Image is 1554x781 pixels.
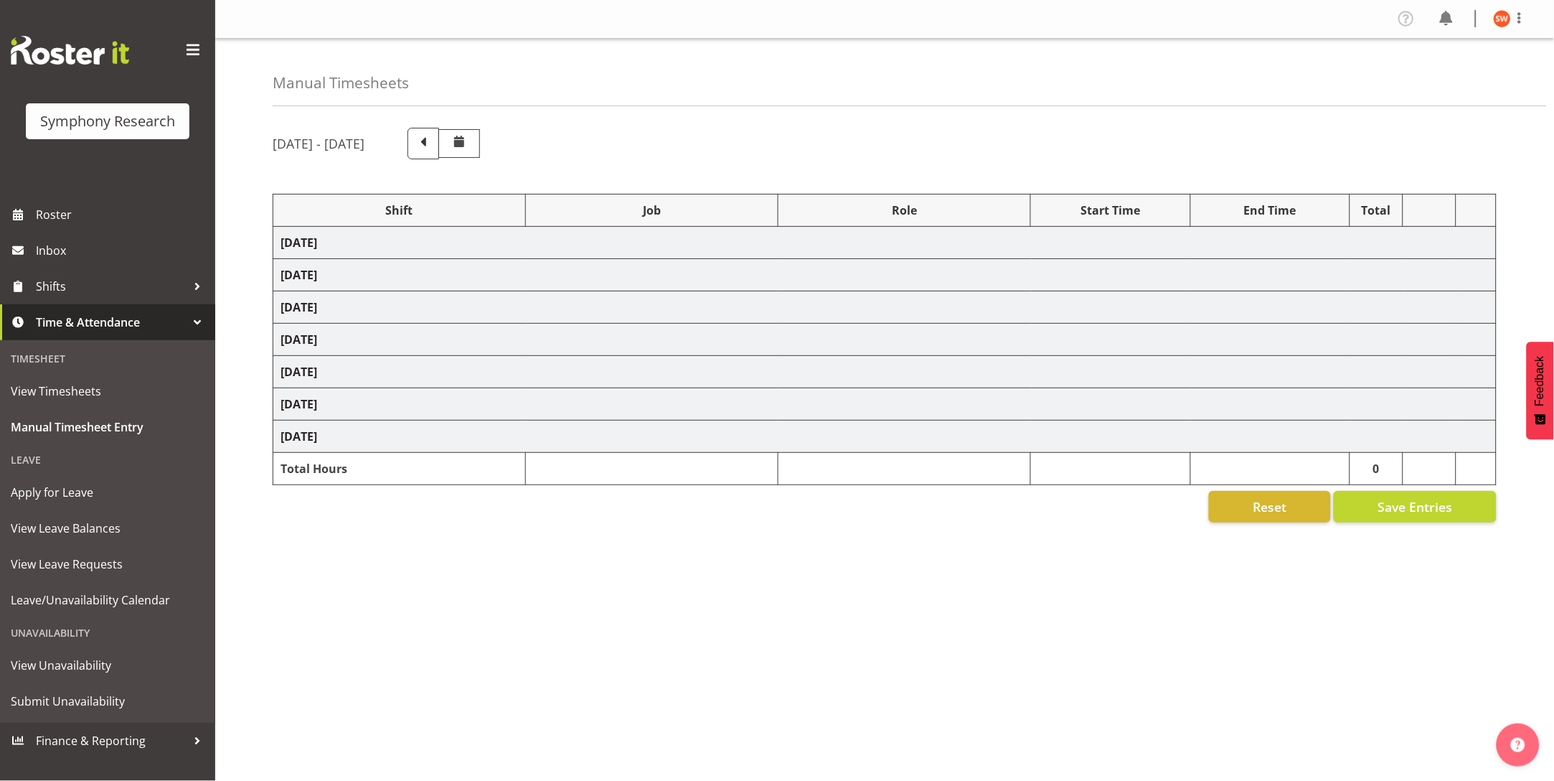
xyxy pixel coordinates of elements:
[273,227,1497,259] td: [DATE]
[1511,738,1525,752] img: help-xxl-2.png
[11,553,204,575] span: View Leave Requests
[273,75,409,91] h4: Manual Timesheets
[36,730,187,752] span: Finance & Reporting
[273,453,526,485] td: Total Hours
[786,202,1023,219] div: Role
[4,683,212,719] a: Submit Unavailability
[4,510,212,546] a: View Leave Balances
[4,445,212,474] div: Leave
[1527,342,1554,439] button: Feedback - Show survey
[273,259,1497,291] td: [DATE]
[11,380,204,402] span: View Timesheets
[273,356,1497,388] td: [DATE]
[1038,202,1182,219] div: Start Time
[281,202,518,219] div: Shift
[4,474,212,510] a: Apply for Leave
[4,582,212,618] a: Leave/Unavailability Calendar
[36,204,208,225] span: Roster
[1378,497,1452,516] span: Save Entries
[1534,356,1547,406] span: Feedback
[11,416,204,438] span: Manual Timesheet Entry
[36,240,208,261] span: Inbox
[36,276,187,297] span: Shifts
[4,647,212,683] a: View Unavailability
[273,291,1497,324] td: [DATE]
[1253,497,1286,516] span: Reset
[1209,491,1331,523] button: Reset
[533,202,771,219] div: Job
[1350,453,1403,485] td: 0
[4,618,212,647] div: Unavailability
[273,324,1497,356] td: [DATE]
[11,482,204,503] span: Apply for Leave
[11,36,129,65] img: Rosterit website logo
[1357,202,1395,219] div: Total
[4,373,212,409] a: View Timesheets
[273,421,1497,453] td: [DATE]
[1494,10,1511,27] img: shannon-whelan11890.jpg
[11,691,204,712] span: Submit Unavailability
[40,111,175,132] div: Symphony Research
[4,409,212,445] a: Manual Timesheet Entry
[11,655,204,676] span: View Unavailability
[273,136,364,151] h5: [DATE] - [DATE]
[36,312,187,333] span: Time & Attendance
[4,546,212,582] a: View Leave Requests
[1334,491,1497,523] button: Save Entries
[4,344,212,373] div: Timesheet
[273,388,1497,421] td: [DATE]
[1198,202,1342,219] div: End Time
[11,589,204,611] span: Leave/Unavailability Calendar
[11,518,204,539] span: View Leave Balances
